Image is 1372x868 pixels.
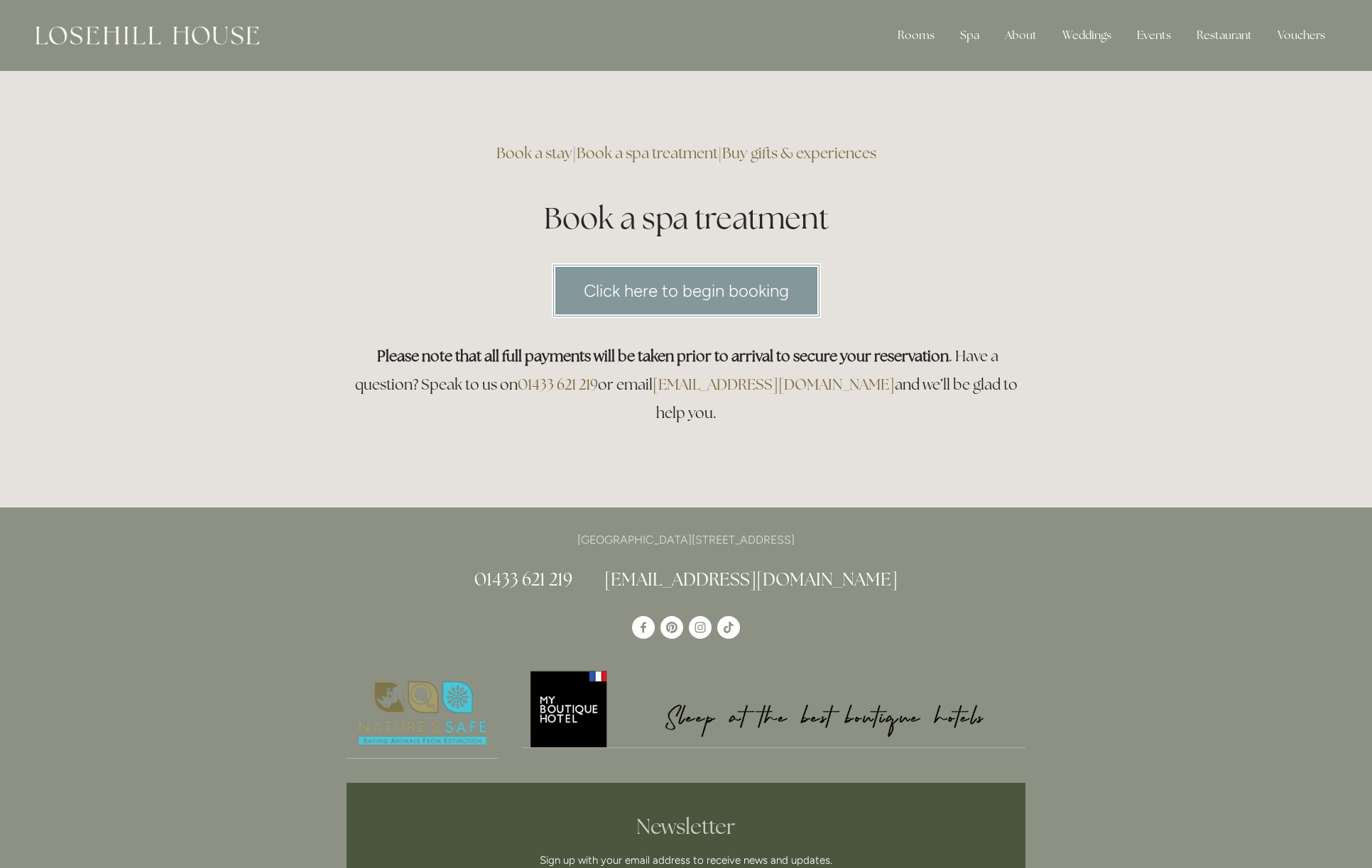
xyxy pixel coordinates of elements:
a: Instagram [689,616,712,639]
h2: Newsletter [424,814,948,840]
a: Vouchers [1266,21,1336,50]
div: Restaurant [1185,21,1263,50]
a: [EMAIL_ADDRESS][DOMAIN_NAME] [653,375,895,394]
a: 01433 621 219 [474,568,572,590]
a: 01433 621 219 [518,375,598,394]
div: Weddings [1051,21,1123,50]
a: TikTok [717,616,740,639]
a: [EMAIL_ADDRESS][DOMAIN_NAME] [604,568,898,590]
img: Losehill House [36,26,259,45]
a: Losehill House Hotel & Spa [632,616,655,639]
h3: . Have a question? Speak to us on or email and we’ll be glad to help you. [347,342,1025,427]
div: Spa [949,21,991,50]
h3: | | [347,139,1025,167]
a: Book a spa treatment [577,143,718,163]
strong: Please note that all full payments will be taken prior to arrival to secure your reservation [377,346,949,366]
a: My Boutique Hotel - Logo [523,669,1026,748]
a: Buy gifts & experiences [722,143,876,163]
img: Nature's Safe - Logo [347,669,499,758]
a: Click here to begin booking [552,263,821,318]
div: About [993,21,1048,50]
a: Pinterest [660,616,683,639]
p: [GEOGRAPHIC_DATA][STREET_ADDRESS] [347,530,1025,549]
div: Rooms [886,21,946,50]
h1: Book a spa treatment [347,197,1025,239]
a: Book a stay [496,143,572,163]
div: Events [1126,21,1182,50]
a: Nature's Safe - Logo [347,669,499,759]
img: My Boutique Hotel - Logo [523,669,1026,747]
